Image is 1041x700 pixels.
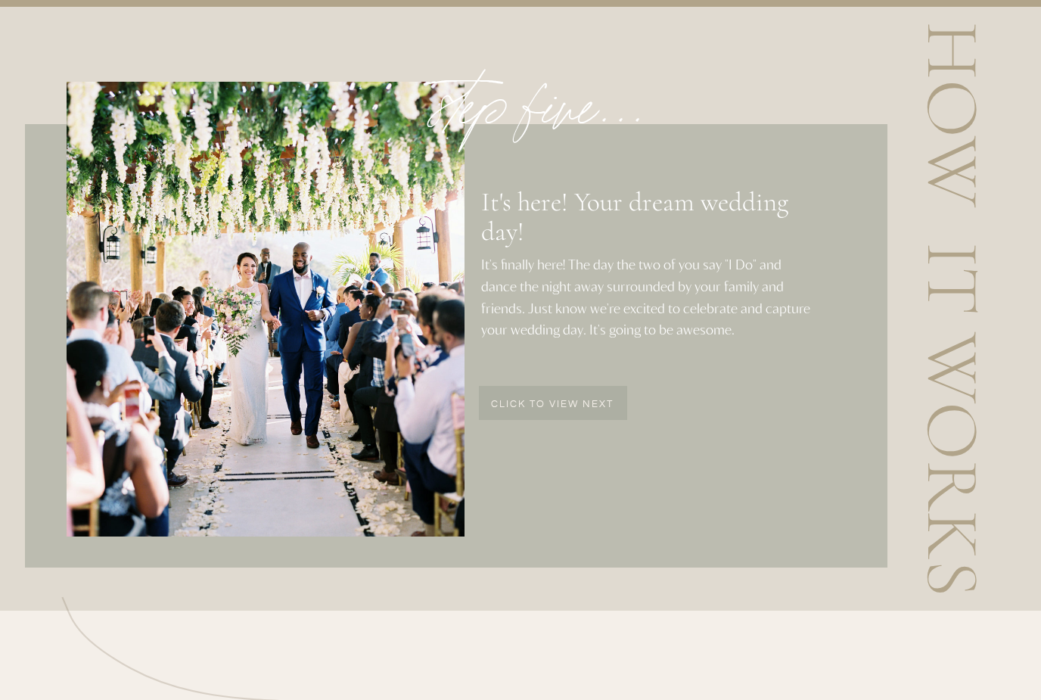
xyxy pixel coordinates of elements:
p: step five... [351,33,728,145]
h3: It's here! Your dream wedding day! [481,188,816,214]
p: It's finally here! The day the two of you say "I Do" and dance the night away surrounded by your ... [481,254,819,350]
a: how it works [943,22,990,600]
a: click to view next [479,400,626,412]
